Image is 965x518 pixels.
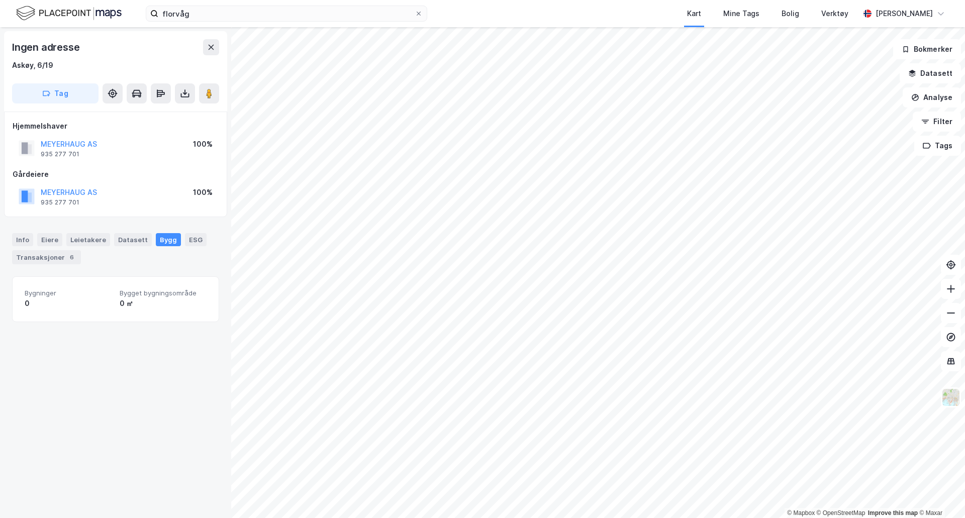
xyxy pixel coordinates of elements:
[67,252,77,262] div: 6
[782,8,799,20] div: Bolig
[817,509,865,516] a: OpenStreetMap
[120,297,207,309] div: 0 ㎡
[13,168,219,180] div: Gårdeiere
[156,233,181,246] div: Bygg
[16,5,122,22] img: logo.f888ab2527a4732fd821a326f86c7f29.svg
[12,59,53,71] div: Askøy, 6/19
[193,186,213,198] div: 100%
[915,470,965,518] div: Kontrollprogram for chat
[941,388,960,407] img: Z
[914,136,961,156] button: Tags
[12,39,81,55] div: Ingen adresse
[66,233,110,246] div: Leietakere
[903,87,961,108] button: Analyse
[41,150,79,158] div: 935 277 701
[120,289,207,297] span: Bygget bygningsområde
[900,63,961,83] button: Datasett
[158,6,415,21] input: Søk på adresse, matrikkel, gårdeiere, leietakere eller personer
[913,112,961,132] button: Filter
[13,120,219,132] div: Hjemmelshaver
[893,39,961,59] button: Bokmerker
[787,509,815,516] a: Mapbox
[41,198,79,206] div: 935 277 701
[687,8,701,20] div: Kart
[185,233,207,246] div: ESG
[193,138,213,150] div: 100%
[723,8,759,20] div: Mine Tags
[876,8,933,20] div: [PERSON_NAME]
[12,83,99,103] button: Tag
[12,233,33,246] div: Info
[37,233,62,246] div: Eiere
[915,470,965,518] iframe: Chat Widget
[114,233,152,246] div: Datasett
[821,8,848,20] div: Verktøy
[12,250,81,264] div: Transaksjoner
[25,289,112,297] span: Bygninger
[25,297,112,309] div: 0
[868,509,918,516] a: Improve this map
